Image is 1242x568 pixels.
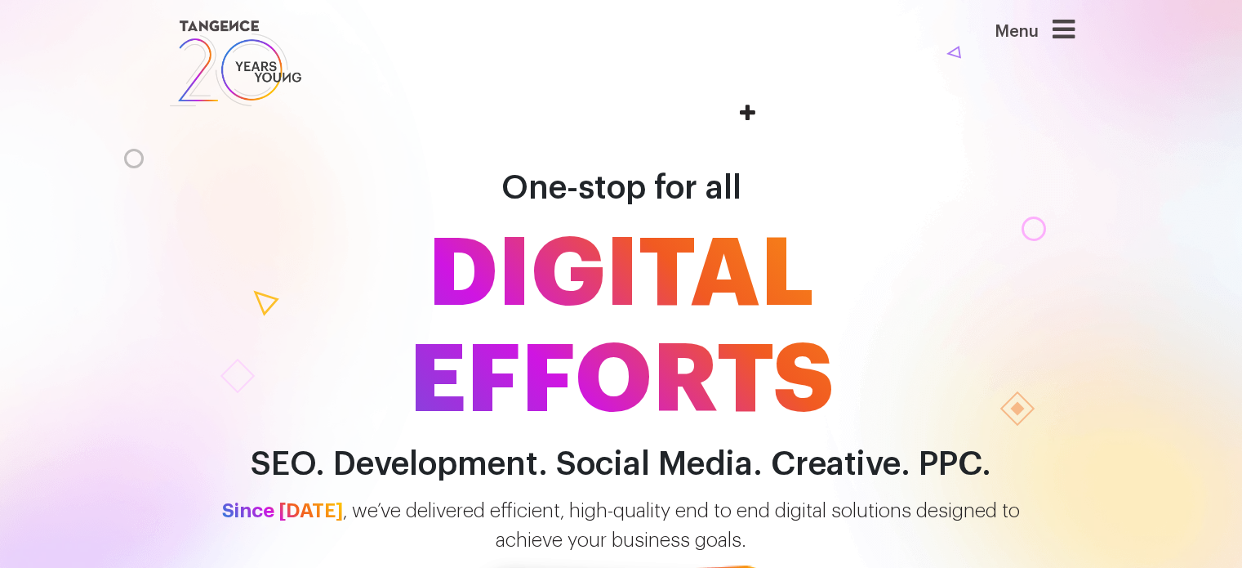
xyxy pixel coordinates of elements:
p: , we’ve delivered efficient, high-quality end to end digital solutions designed to achieve your b... [156,496,1087,555]
span: One-stop for all [501,172,741,204]
img: logo SVG [168,16,304,110]
span: DIGITAL EFFORTS [156,221,1087,434]
span: Since [DATE] [222,501,343,521]
h2: SEO. Development. Social Media. Creative. PPC. [156,446,1087,483]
